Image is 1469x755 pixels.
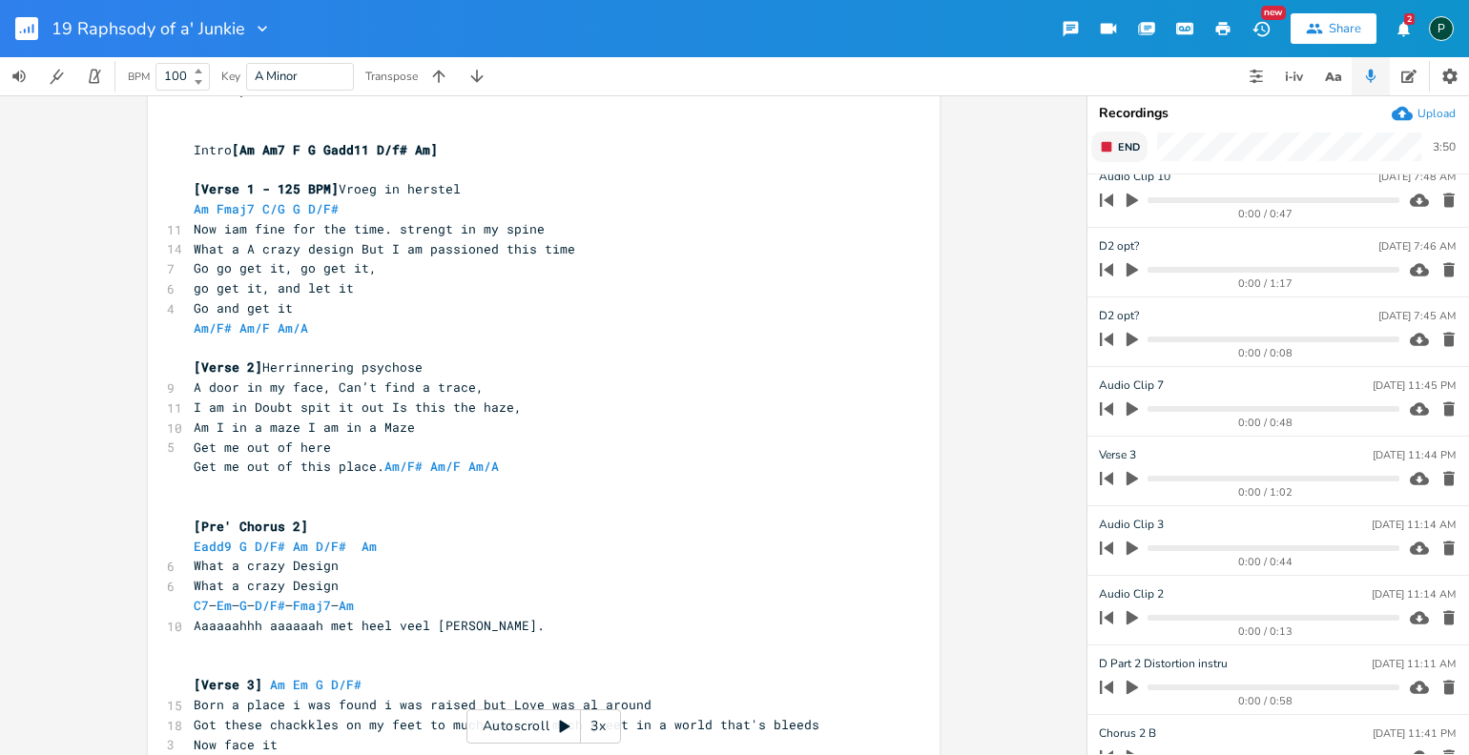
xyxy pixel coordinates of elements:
span: End [1118,140,1140,154]
span: Audio Clip 7 [1099,377,1164,395]
span: Go and get it [194,299,293,316]
span: A door in my face, Can’t find a trace, [194,378,484,396]
span: C7 [194,597,209,614]
span: Eadd9 [194,538,232,555]
div: 0:00 / 0:08 [1132,348,1399,358]
div: [DATE] 11:45 PM [1373,380,1456,391]
div: Transpose [365,71,418,82]
span: Am [362,538,377,555]
button: P [1429,7,1454,51]
span: [Pre' Chorus 2] [194,518,308,535]
span: Audio Clip 2 [1099,585,1164,603]
span: Am/F# [194,319,232,337]
button: 2 [1384,11,1422,46]
span: Am [339,597,354,614]
span: Am [293,538,308,555]
span: Get me out of here [194,439,331,456]
span: Got these chackkles on my feet to much hate to much greet in a world that's bleeds [194,716,819,733]
span: Vroeg in herstel [194,180,461,197]
button: New [1242,11,1280,46]
div: 0:00 / 1:02 [1132,487,1399,498]
span: Verse 3 [1099,446,1136,464]
span: G [239,538,247,555]
span: [Verse 1 - 125 BPM] [194,180,339,197]
span: Herrinnering psychose [194,358,423,376]
div: 0:00 / 1:17 [1132,278,1399,289]
span: Audio Clip 3 [1099,516,1164,534]
span: D Part 2 Distortion instru [1099,655,1228,673]
span: [Am Am7 F G Gadd11 D/f# Am] [232,141,438,158]
span: Born a place i was found i was raised but Love was al around [194,696,652,713]
span: Fmaj7 [217,200,255,217]
div: 2 [1404,13,1415,25]
span: Am I in a maze I am in a Maze [194,418,415,436]
span: [Verse 2] [194,358,262,376]
span: I am in Doubt spit it out Is this the haze, [194,398,522,416]
span: [Verse 3] [194,676,262,693]
span: A Minor [255,68,298,85]
span: Aaaaaahhh aaaaaah met heel veel [PERSON_NAME]. [194,617,545,634]
span: C/G [262,200,285,217]
div: Recordings [1099,107,1458,120]
span: D2 opt? [1099,307,1139,325]
div: 3:50 [1433,141,1456,153]
div: Upload [1417,106,1456,121]
span: Em [217,597,232,614]
span: D/F# [331,676,362,693]
span: Now iam fine for the time. strengt in my spine [194,220,545,237]
div: [DATE] 11:44 PM [1373,450,1456,460]
span: D/F# [255,538,285,555]
span: Am/A [468,458,499,475]
span: Em [293,676,308,693]
div: 0:00 / 0:47 [1132,209,1399,219]
span: 19 Raphsody of a' Junkie [52,20,245,37]
span: Now face it [194,736,278,753]
span: Audio Clip 10 [1099,168,1170,186]
span: G [293,200,300,217]
span: D2 opt? [1099,237,1139,255]
div: Share [1329,20,1361,37]
span: Chorus 2 B [1099,724,1156,743]
span: Go go get it, go get it, [194,259,377,276]
div: 3x [581,709,615,744]
span: Fmaj7 [293,597,331,614]
div: 0:00 / 0:58 [1132,696,1399,706]
span: Am/F# [384,458,423,475]
div: Key [221,71,240,82]
div: [DATE] 11:41 PM [1373,728,1456,739]
span: Am/F [430,458,461,475]
div: Autoscroll [466,709,621,744]
span: Am [194,200,209,217]
div: [DATE] 7:45 AM [1378,311,1456,321]
span: What a crazy Design [194,557,339,574]
div: 0:00 / 0:13 [1132,626,1399,637]
div: [DATE] 7:46 AM [1378,241,1456,252]
div: 0:00 / 0:44 [1132,557,1399,567]
div: Piepo [1429,16,1454,41]
div: 0:00 / 0:48 [1132,418,1399,428]
div: New [1261,6,1286,20]
span: Am [270,676,285,693]
span: What a crazy Design [194,577,339,594]
span: – – – – – [194,597,354,614]
span: Am/A [278,319,308,337]
div: [DATE] 11:14 AM [1372,520,1456,530]
span: D/F# [255,597,285,614]
span: Get me out of this place. [194,458,507,475]
span: What a A crazy design But I am passioned this time [194,240,575,257]
span: G [316,676,323,693]
span: D/F# [308,200,339,217]
span: Am/F [239,319,270,337]
span: G [239,597,247,614]
div: [DATE] 11:14 AM [1372,589,1456,600]
button: End [1091,132,1148,162]
button: Share [1291,13,1376,44]
div: BPM [128,71,150,82]
span: go get it, and let it [194,279,354,296]
div: [DATE] 11:11 AM [1372,659,1456,669]
span: Intro [194,141,445,158]
span: D/F# [316,538,346,555]
button: Upload [1392,103,1456,124]
div: [DATE] 7:48 AM [1378,172,1456,182]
